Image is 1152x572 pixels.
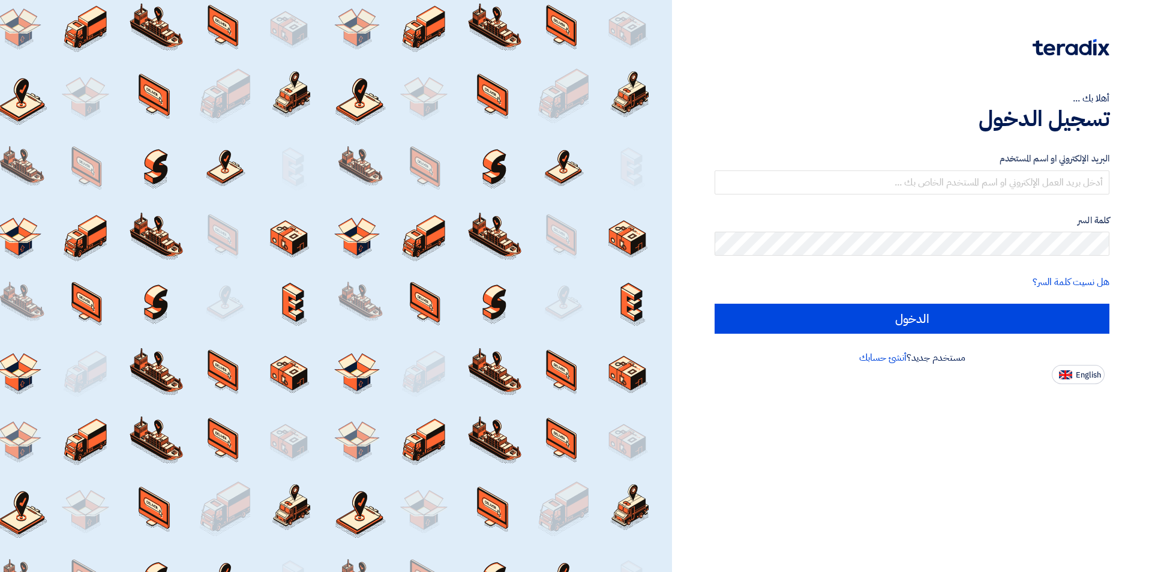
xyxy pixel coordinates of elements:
label: البريد الإلكتروني او اسم المستخدم [715,152,1109,166]
input: أدخل بريد العمل الإلكتروني او اسم المستخدم الخاص بك ... [715,170,1109,194]
label: كلمة السر [715,214,1109,227]
a: هل نسيت كلمة السر؟ [1033,275,1109,289]
button: English [1052,365,1105,384]
span: English [1076,371,1101,379]
a: أنشئ حسابك [859,351,907,365]
input: الدخول [715,304,1109,334]
div: مستخدم جديد؟ [715,351,1109,365]
h1: تسجيل الدخول [715,106,1109,132]
img: en-US.png [1059,370,1072,379]
div: أهلا بك ... [715,91,1109,106]
img: Teradix logo [1033,39,1109,56]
